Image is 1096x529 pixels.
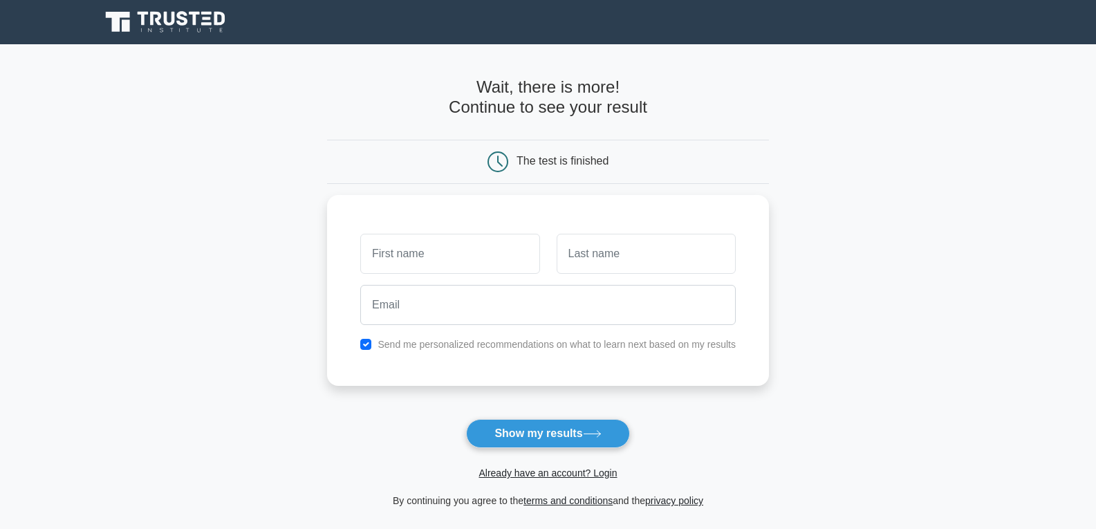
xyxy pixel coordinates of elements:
a: privacy policy [645,495,703,506]
h4: Wait, there is more! Continue to see your result [327,77,769,118]
div: By continuing you agree to the and the [319,492,777,509]
input: First name [360,234,539,274]
a: terms and conditions [523,495,613,506]
div: The test is finished [517,155,609,167]
label: Send me personalized recommendations on what to learn next based on my results [378,339,736,350]
button: Show my results [466,419,629,448]
input: Email [360,285,736,325]
a: Already have an account? Login [479,467,617,479]
input: Last name [557,234,736,274]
